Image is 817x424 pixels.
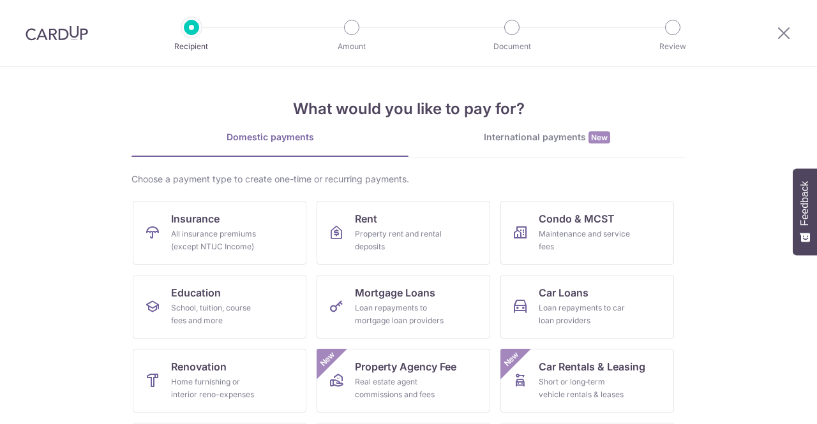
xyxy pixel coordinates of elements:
p: Recipient [144,40,239,53]
img: CardUp [26,26,88,41]
a: Car Rentals & LeasingShort or long‑term vehicle rentals & leasesNew [500,349,674,413]
span: Car Rentals & Leasing [539,359,645,374]
span: Rent [355,211,377,226]
div: Property rent and rental deposits [355,228,447,253]
a: Mortgage LoansLoan repayments to mortgage loan providers [317,275,490,339]
span: Renovation [171,359,227,374]
span: Education [171,285,221,300]
a: Car LoansLoan repayments to car loan providers [500,275,674,339]
a: RentProperty rent and rental deposits [317,201,490,265]
span: New [588,131,610,143]
p: Review [626,40,720,53]
div: Home furnishing or interior reno-expenses [171,376,263,401]
div: All insurance premiums (except NTUC Income) [171,228,263,253]
h4: What would you like to pay for? [131,98,686,121]
button: Feedback - Show survey [793,168,817,255]
div: Loan repayments to car loan providers [539,302,631,327]
span: New [501,349,522,370]
div: Real estate agent commissions and fees [355,376,447,401]
iframe: Opens a widget where you can find more information [735,386,804,418]
a: Condo & MCSTMaintenance and service fees [500,201,674,265]
span: New [317,349,338,370]
span: Property Agency Fee [355,359,456,374]
div: Maintenance and service fees [539,228,631,253]
div: Choose a payment type to create one-time or recurring payments. [131,173,686,186]
span: Car Loans [539,285,588,300]
a: Property Agency FeeReal estate agent commissions and feesNew [317,349,490,413]
p: Amount [304,40,399,53]
a: RenovationHome furnishing or interior reno-expenses [133,349,306,413]
span: Mortgage Loans [355,285,435,300]
span: Feedback [799,181,811,226]
div: International payments [408,131,686,144]
div: School, tuition, course fees and more [171,302,263,327]
div: Domestic payments [131,131,408,143]
div: Short or long‑term vehicle rentals & leases [539,376,631,401]
div: Loan repayments to mortgage loan providers [355,302,447,327]
a: EducationSchool, tuition, course fees and more [133,275,306,339]
span: Condo & MCST [539,211,615,226]
p: Document [465,40,559,53]
a: InsuranceAll insurance premiums (except NTUC Income) [133,201,306,265]
span: Insurance [171,211,220,226]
